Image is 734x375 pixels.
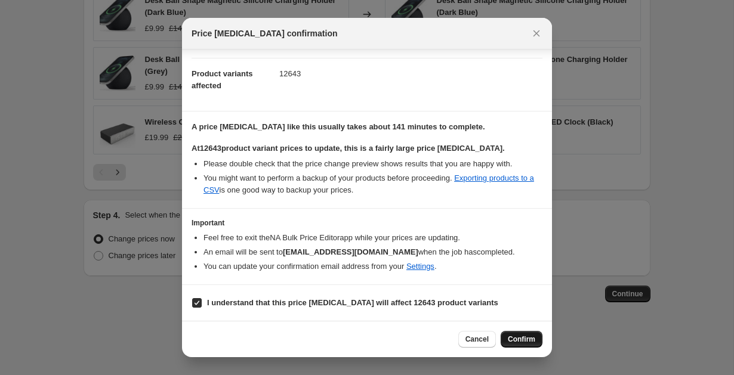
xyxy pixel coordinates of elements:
[465,334,489,344] span: Cancel
[283,247,418,256] b: [EMAIL_ADDRESS][DOMAIN_NAME]
[203,261,542,272] li: You can update your confirmation email address from your .
[279,58,542,89] dd: 12643
[203,232,542,244] li: Feel free to exit the NA Bulk Price Editor app while your prices are updating.
[406,262,434,271] a: Settings
[192,69,253,90] span: Product variants affected
[192,27,338,39] span: Price [MEDICAL_DATA] confirmation
[192,218,542,228] h3: Important
[458,331,496,348] button: Cancel
[528,25,545,42] button: Close
[207,298,498,307] b: I understand that this price [MEDICAL_DATA] will affect 12643 product variants
[192,122,485,131] b: A price [MEDICAL_DATA] like this usually takes about 141 minutes to complete.
[203,158,542,170] li: Please double check that the price change preview shows results that you are happy with.
[203,246,542,258] li: An email will be sent to when the job has completed .
[203,172,542,196] li: You might want to perform a backup of your products before proceeding. is one good way to backup ...
[192,144,505,153] b: At 12643 product variant prices to update, this is a fairly large price [MEDICAL_DATA].
[501,331,542,348] button: Confirm
[203,173,534,194] a: Exporting products to a CSV
[508,334,535,344] span: Confirm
